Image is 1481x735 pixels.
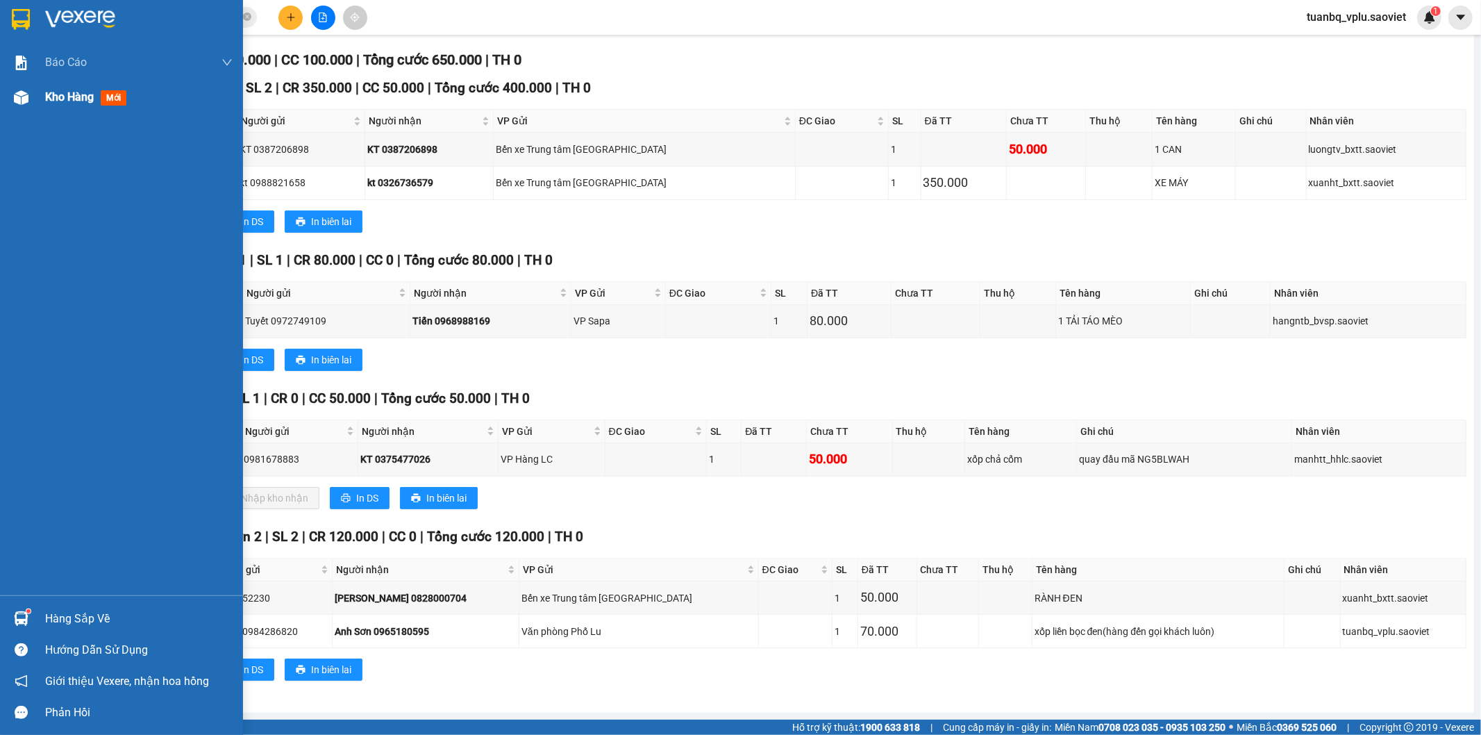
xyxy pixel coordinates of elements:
[980,282,1056,305] th: Thu hộ
[311,6,335,30] button: file-add
[501,390,530,406] span: TH 0
[891,175,918,190] div: 1
[367,142,492,157] div: KT 0387206898
[496,175,793,190] div: Bến xe Trung tâm [GEOGRAPHIC_DATA]
[278,6,303,30] button: plus
[241,214,263,229] span: In DS
[1341,559,1466,581] th: Nhân viên
[225,529,262,545] span: Đơn 2
[8,81,112,104] h2: HI9BZBJ5
[215,349,274,371] button: printerIn DS
[356,490,378,506] span: In DS
[427,529,544,545] span: Tổng cước 120.000
[496,142,793,157] div: Bến xe Trung tâm [GEOGRAPHIC_DATA]
[773,313,805,329] div: 1
[979,559,1032,581] th: Thu hộ
[241,662,263,677] span: In DS
[287,252,290,268] span: |
[517,252,521,268] span: |
[45,702,233,723] div: Phản hồi
[835,624,855,639] div: 1
[562,80,591,96] span: TH 0
[523,562,744,577] span: VP Gửi
[917,559,980,581] th: Chưa TT
[1347,720,1349,735] span: |
[771,282,808,305] th: SL
[1155,142,1233,157] div: 1 CAN
[485,51,489,68] span: |
[381,390,491,406] span: Tổng cước 50.000
[362,424,484,439] span: Người nhận
[1236,110,1306,133] th: Ghi chú
[244,452,355,467] div: 0981678883
[1098,722,1225,733] strong: 0708 023 035 - 0935 103 250
[1292,420,1466,443] th: Nhân viên
[669,286,757,301] span: ĐC Giao
[1285,559,1340,581] th: Ghi chú
[356,51,360,68] span: |
[1229,725,1233,730] span: ⚪️
[26,609,31,613] sup: 1
[860,722,920,733] strong: 1900 633 818
[257,252,283,268] span: SL 1
[892,282,980,305] th: Chưa TT
[893,420,966,443] th: Thu hộ
[499,443,605,477] td: VP Hàng LC
[240,175,362,190] div: kt 0988821658
[709,452,739,467] div: 1
[234,390,260,406] span: SL 1
[1448,6,1473,30] button: caret-down
[45,53,87,71] span: Báo cáo
[221,57,233,68] span: down
[215,659,274,681] button: printerIn DS
[1294,452,1464,467] div: manhtt_hhlc.saoviet
[362,80,424,96] span: CC 50.000
[274,51,278,68] span: |
[809,449,889,469] div: 50.000
[860,588,914,607] div: 50.000
[215,210,274,233] button: printerIn DS
[1077,420,1292,443] th: Ghi chú
[494,390,498,406] span: |
[216,562,318,577] span: Người gửi
[521,591,756,606] div: Bến xe Trung tâm [GEOGRAPHIC_DATA]
[1433,6,1438,16] span: 1
[1035,624,1282,639] div: xốp liền bọc đen(hàng đến gọi khách luôn)
[426,490,467,506] span: In biên lai
[243,11,251,24] span: close-circle
[296,217,306,228] span: printer
[921,110,1007,133] th: Đã TT
[428,80,431,96] span: |
[494,167,796,200] td: Bến xe Trung tâm Lào Cai
[283,80,352,96] span: CR 350.000
[923,173,1005,192] div: 350.000
[276,80,279,96] span: |
[792,720,920,735] span: Hỗ trợ kỹ thuật:
[264,390,267,406] span: |
[1155,175,1233,190] div: XE MÁY
[1277,722,1337,733] strong: 0369 525 060
[575,286,651,301] span: VP Gửi
[1009,140,1082,159] div: 50.000
[524,252,553,268] span: TH 0
[215,624,330,639] div: Cô Du 0984286820
[810,311,889,331] div: 80.000
[14,56,28,70] img: solution-icon
[101,90,126,106] span: mới
[250,252,253,268] span: |
[521,624,756,639] div: Văn phòng Phố Lu
[1237,720,1337,735] span: Miền Bắc
[497,113,781,129] span: VP Gửi
[246,286,396,301] span: Người gửi
[296,355,306,366] span: printer
[548,529,551,545] span: |
[246,80,272,96] span: SL 2
[302,390,306,406] span: |
[360,452,496,467] div: KT 0375477026
[296,665,306,676] span: printer
[382,529,385,545] span: |
[799,113,874,129] span: ĐC Giao
[389,529,417,545] span: CC 0
[45,640,233,661] div: Hướng dẫn sử dụng
[1079,452,1289,467] div: quay đầu mã NG5BLWAH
